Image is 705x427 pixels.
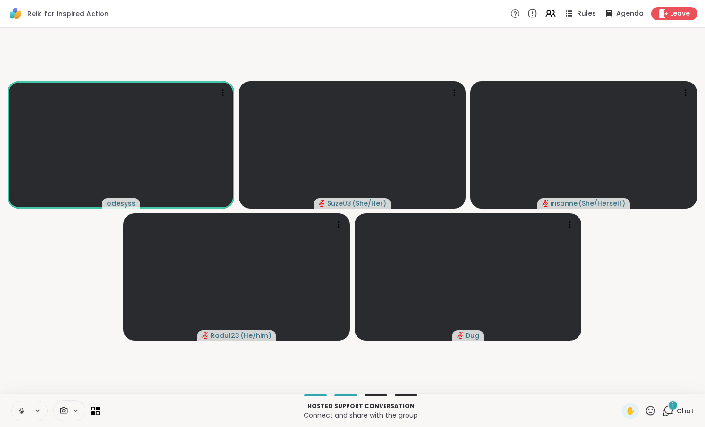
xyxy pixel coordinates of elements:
[211,331,239,340] span: Radu123
[105,402,616,410] p: Hosted support conversation
[319,200,325,207] span: audio-muted
[626,405,635,417] span: ✋
[105,410,616,420] p: Connect and share with the group
[457,332,464,339] span: audio-muted
[27,9,109,18] span: Reiki for Inspired Action
[107,199,136,208] span: odesyss
[542,200,549,207] span: audio-muted
[466,331,479,340] span: Dug
[616,9,644,18] span: Agenda
[577,9,596,19] span: Rules
[8,6,24,22] img: ShareWell Logomark
[240,331,272,340] span: ( He/him )
[202,332,209,339] span: audio-muted
[327,199,351,208] span: Suze03
[677,406,694,416] span: Chat
[352,199,386,208] span: ( She/Her )
[578,199,625,208] span: ( She/Herself )
[670,9,690,18] span: Leave
[672,401,674,409] span: 1
[551,199,578,208] span: irisanne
